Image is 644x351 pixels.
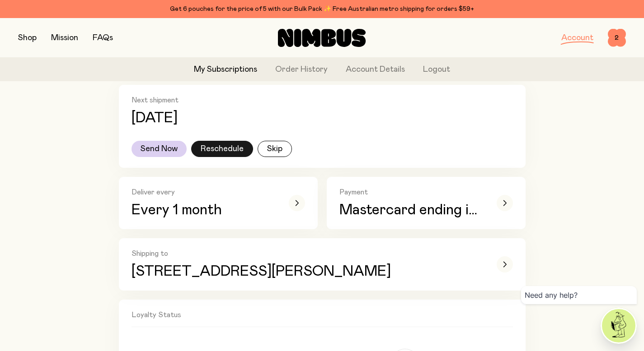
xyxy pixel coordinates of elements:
button: 2 [608,29,626,47]
h2: Next shipment [132,96,513,105]
a: Account [561,34,593,42]
p: [DATE] [132,110,178,126]
button: Send Now [132,141,187,157]
button: Shipping to[STREET_ADDRESS][PERSON_NAME] [119,238,526,291]
a: My Subscriptions [194,64,257,76]
p: Every 1 month [132,202,276,218]
button: Skip [258,141,292,157]
a: FAQs [93,34,113,42]
a: Order History [275,64,328,76]
h2: Shipping to [132,249,484,258]
button: PaymentMastercard ending in 9500 [327,177,526,229]
span: Mastercard ending in 9500 [339,202,484,218]
button: Deliver everyEvery 1 month [119,177,318,229]
h2: Deliver every [132,188,276,197]
p: [STREET_ADDRESS][PERSON_NAME] [132,263,484,280]
button: Logout [423,64,450,76]
div: Get 6 pouches for the price of 5 with our Bulk Pack ✨ Free Australian metro shipping for orders $59+ [18,4,626,14]
h2: Payment [339,188,484,197]
h2: Loyalty Status [132,310,513,327]
button: Reschedule [191,141,253,157]
a: Mission [51,34,78,42]
div: Need any help? [521,286,637,304]
a: Account Details [346,64,405,76]
img: agent [602,309,635,342]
